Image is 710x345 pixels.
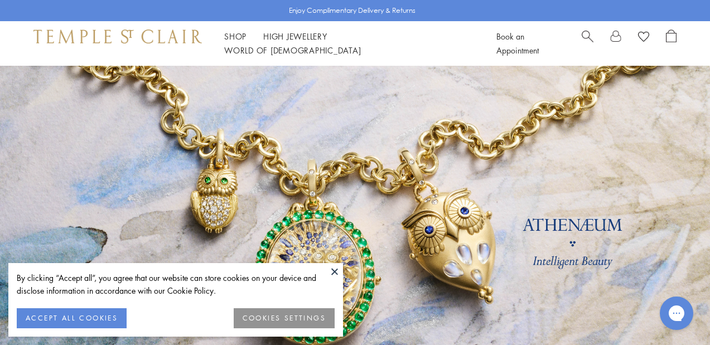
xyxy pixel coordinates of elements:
[224,31,247,42] a: ShopShop
[263,31,327,42] a: High JewelleryHigh Jewellery
[33,30,202,43] img: Temple St. Clair
[17,308,127,328] button: ACCEPT ALL COOKIES
[17,271,335,297] div: By clicking “Accept all”, you agree that our website can store cookies on your device and disclos...
[234,308,335,328] button: COOKIES SETTINGS
[224,30,471,57] nav: Main navigation
[654,293,699,334] iframe: Gorgias live chat messenger
[224,45,361,56] a: World of [DEMOGRAPHIC_DATA]World of [DEMOGRAPHIC_DATA]
[638,30,649,46] a: View Wishlist
[289,5,416,16] p: Enjoy Complimentary Delivery & Returns
[582,30,593,57] a: Search
[496,31,539,56] a: Book an Appointment
[666,30,677,57] a: Open Shopping Bag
